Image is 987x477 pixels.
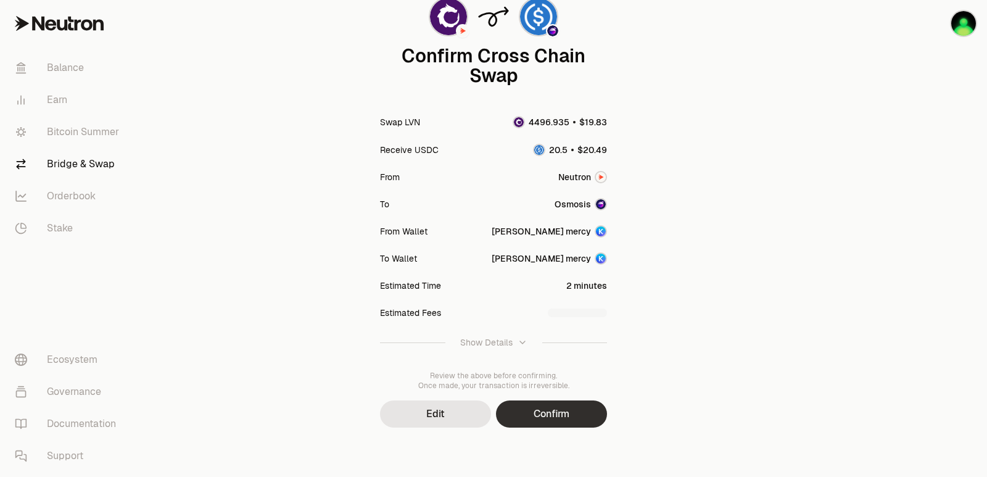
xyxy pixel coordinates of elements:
img: Neutron Logo [596,172,606,182]
div: To Wallet [380,252,417,265]
div: Estimated Time [380,280,441,292]
div: Show Details [460,336,513,349]
button: [PERSON_NAME] mercyAccount Image [492,225,607,238]
img: sandy mercy [951,11,976,36]
a: Governance [5,376,133,408]
img: Neutron Logo [457,25,468,36]
div: Receive USDC [380,144,439,156]
div: [PERSON_NAME] mercy [492,252,591,265]
a: Orderbook [5,180,133,212]
a: Bridge & Swap [5,148,133,180]
img: Account Image [596,226,606,236]
button: Confirm [496,400,607,428]
a: Earn [5,84,133,116]
div: To [380,198,389,210]
div: Swap LVN [380,116,420,128]
button: Edit [380,400,491,428]
a: Bitcoin Summer [5,116,133,148]
span: Neutron [558,171,591,183]
a: Stake [5,212,133,244]
button: [PERSON_NAME] mercyAccount Image [492,252,607,265]
img: Osmosis Logo [547,25,558,36]
a: Balance [5,52,133,84]
div: [PERSON_NAME] mercy [492,225,591,238]
button: Show Details [380,326,607,359]
img: Account Image [596,254,606,263]
a: Support [5,440,133,472]
div: Confirm Cross Chain Swap [380,46,607,86]
a: Documentation [5,408,133,440]
span: Osmosis [555,198,591,210]
div: From Wallet [380,225,427,238]
div: 2 minutes [566,280,607,292]
a: Ecosystem [5,344,133,376]
img: USDC Logo [534,145,544,155]
img: LVN Logo [514,117,524,127]
div: Review the above before confirming. Once made, your transaction is irreversible. [380,371,607,391]
div: From [380,171,400,183]
div: Estimated Fees [380,307,441,319]
img: Osmosis Logo [596,199,606,209]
